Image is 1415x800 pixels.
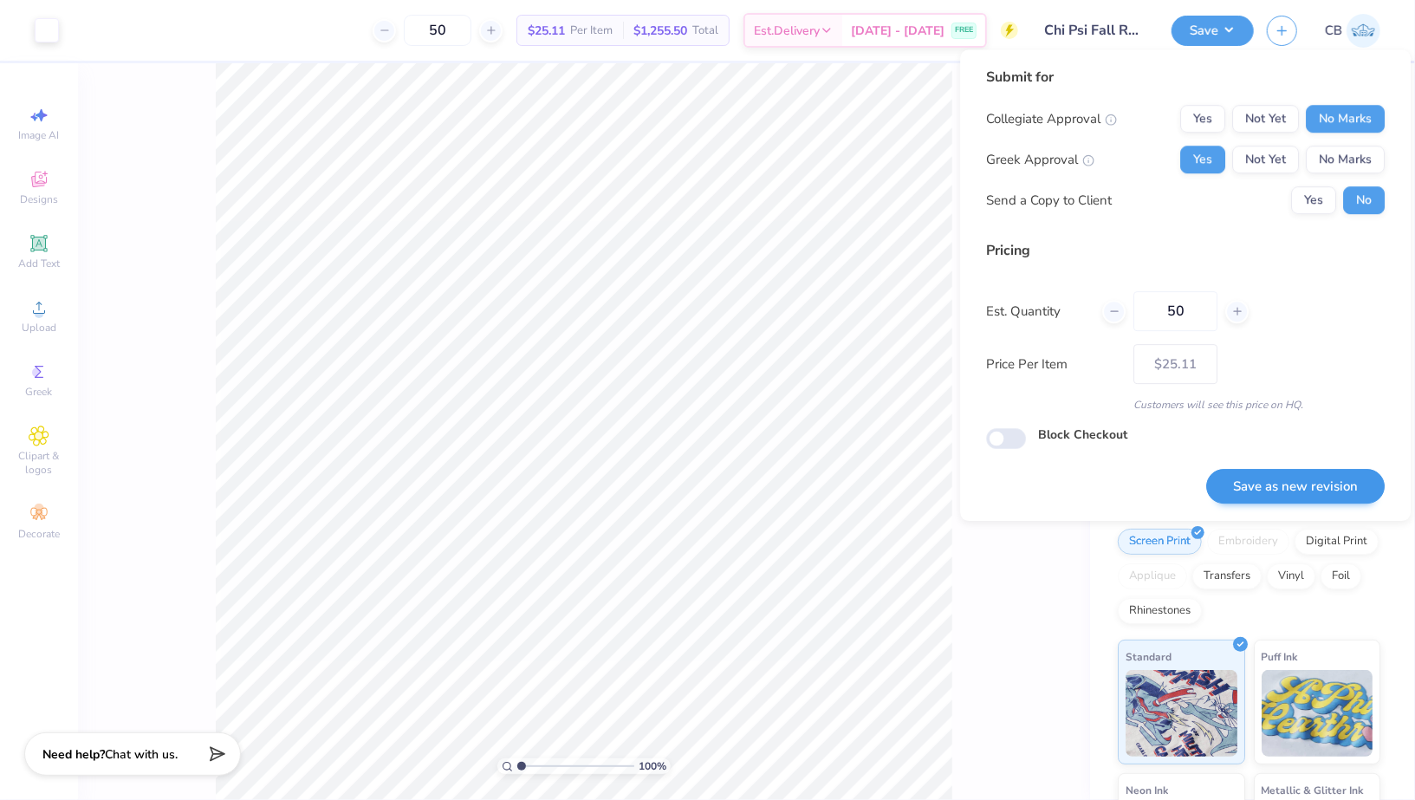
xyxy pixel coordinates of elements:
span: [DATE] - [DATE] [851,22,944,40]
span: Total [692,22,718,40]
div: Send a Copy to Client [986,191,1112,211]
span: Neon Ink [1126,781,1168,799]
div: Submit for [986,67,1385,88]
span: Standard [1126,647,1172,666]
span: Clipart & logos [9,449,69,477]
button: Yes [1180,105,1225,133]
span: Metallic & Glitter Ink [1262,781,1364,799]
div: Digital Print [1295,529,1379,555]
span: $1,255.50 [633,22,687,40]
button: Save as new revision [1206,469,1385,504]
div: Pricing [986,240,1385,261]
div: Customers will see this price on HQ. [986,397,1385,413]
label: Est. Quantity [986,302,1089,322]
span: Decorate [18,527,60,541]
button: Not Yet [1232,146,1299,173]
button: Not Yet [1232,105,1299,133]
button: Yes [1180,146,1225,173]
img: Standard [1126,670,1237,757]
button: No [1343,186,1385,214]
span: Upload [22,321,56,335]
span: 100 % [639,758,666,774]
div: Foil [1321,563,1361,589]
div: Greek Approval [986,150,1094,170]
div: Vinyl [1267,563,1315,589]
div: Rhinestones [1118,598,1202,624]
strong: Need help? [42,746,105,763]
span: $25.11 [528,22,565,40]
button: Yes [1291,186,1336,214]
div: Screen Print [1118,529,1202,555]
img: Puff Ink [1262,670,1373,757]
span: Greek [26,385,53,399]
span: FREE [955,24,973,36]
label: Block Checkout [1038,426,1127,444]
span: Chat with us. [105,746,178,763]
button: Save [1172,16,1254,46]
span: Designs [20,192,58,206]
input: – – [404,15,471,46]
div: Applique [1118,563,1187,589]
span: Per Item [570,22,613,40]
a: CB [1325,14,1380,48]
input: – – [1133,291,1217,331]
span: Add Text [18,257,60,270]
span: Puff Ink [1262,647,1298,666]
span: CB [1325,21,1342,41]
span: Est. Delivery [754,22,820,40]
span: Image AI [19,128,60,142]
button: No Marks [1306,146,1385,173]
div: Embroidery [1207,529,1289,555]
label: Price Per Item [986,354,1120,374]
img: Chhavi Bansal [1347,14,1380,48]
div: Collegiate Approval [986,109,1117,129]
div: Transfers [1192,563,1262,589]
input: Untitled Design [1031,13,1159,48]
button: No Marks [1306,105,1385,133]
